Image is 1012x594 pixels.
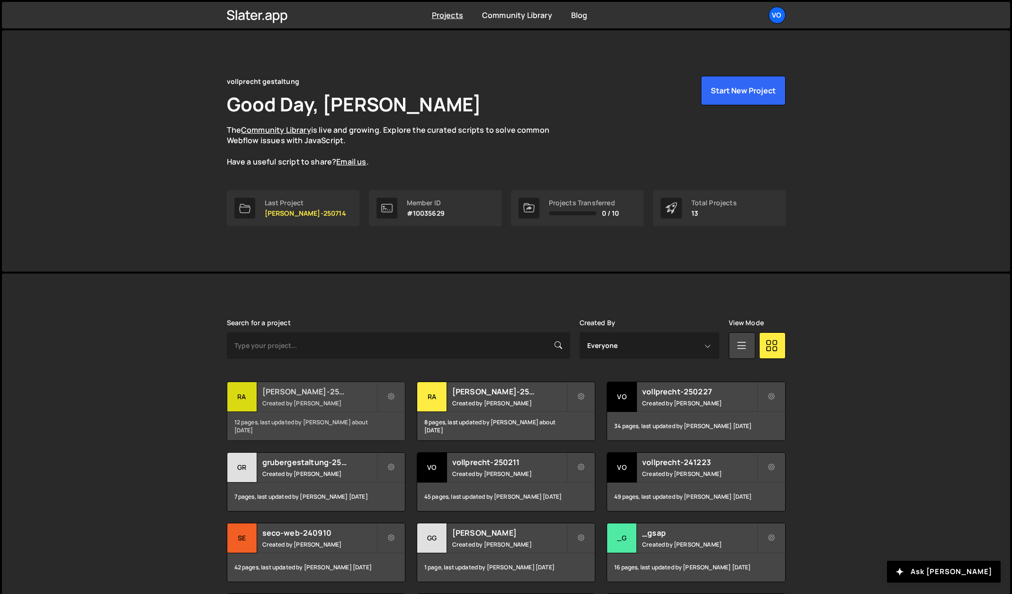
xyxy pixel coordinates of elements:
button: Start New Project [701,76,786,105]
a: vo vollprecht-241223 Created by [PERSON_NAME] 49 pages, last updated by [PERSON_NAME] [DATE] [607,452,785,512]
div: se [227,523,257,553]
small: Created by [PERSON_NAME] [452,399,566,407]
small: Created by [PERSON_NAME] [262,399,376,407]
div: 42 pages, last updated by [PERSON_NAME] [DATE] [227,553,405,582]
div: 49 pages, last updated by [PERSON_NAME] [DATE] [607,483,785,511]
a: _g _gsap Created by [PERSON_NAME] 16 pages, last updated by [PERSON_NAME] [DATE] [607,523,785,582]
div: 12 pages, last updated by [PERSON_NAME] about [DATE] [227,412,405,440]
div: vo [607,382,637,412]
h2: grubergestaltung-250507 [262,457,376,467]
h2: [PERSON_NAME] [452,528,566,538]
a: Blog [571,10,588,20]
small: Created by [PERSON_NAME] [452,470,566,478]
p: [PERSON_NAME]-250714 [265,210,346,217]
a: Last Project [PERSON_NAME]-250714 [227,190,359,226]
div: Total Projects [691,199,737,207]
div: 16 pages, last updated by [PERSON_NAME] [DATE] [607,553,785,582]
a: gr grubergestaltung-250507 Created by [PERSON_NAME] 7 pages, last updated by [PERSON_NAME] [DATE] [227,452,405,512]
div: gr [227,453,257,483]
h1: Good Day, [PERSON_NAME] [227,91,482,117]
div: Member ID [407,199,445,207]
a: vo vollprecht-250227 Created by [PERSON_NAME] 34 pages, last updated by [PERSON_NAME] [DATE] [607,382,785,441]
div: _g [607,523,637,553]
a: vo vollprecht-250211 Created by [PERSON_NAME] 45 pages, last updated by [PERSON_NAME] [DATE] [417,452,595,512]
label: Created By [580,319,616,327]
a: ra [PERSON_NAME]-250623 Created by [PERSON_NAME] 8 pages, last updated by [PERSON_NAME] about [DATE] [417,382,595,441]
small: Created by [PERSON_NAME] [262,540,376,548]
h2: vollprecht-250211 [452,457,566,467]
small: Created by [PERSON_NAME] [642,399,756,407]
button: Ask [PERSON_NAME] [887,561,1001,583]
h2: vollprecht-241223 [642,457,756,467]
a: Projects [432,10,463,20]
div: 1 page, last updated by [PERSON_NAME] [DATE] [417,553,595,582]
small: Created by [PERSON_NAME] [262,470,376,478]
label: View Mode [729,319,764,327]
label: Search for a project [227,319,291,327]
span: 0 / 10 [602,210,619,217]
h2: [PERSON_NAME]-250714 [262,386,376,397]
div: 7 pages, last updated by [PERSON_NAME] [DATE] [227,483,405,511]
h2: [PERSON_NAME]-250623 [452,386,566,397]
h2: _gsap [642,528,756,538]
h2: seco-web-240910 [262,528,376,538]
p: 13 [691,210,737,217]
a: ra [PERSON_NAME]-250714 Created by [PERSON_NAME] 12 pages, last updated by [PERSON_NAME] about [D... [227,382,405,441]
div: ra [227,382,257,412]
div: vollprecht gestaltung [227,76,299,87]
input: Type your project... [227,332,570,359]
a: Community Library [241,125,311,135]
div: vo [417,453,447,483]
div: vo [607,453,637,483]
a: gg [PERSON_NAME] Created by [PERSON_NAME] 1 page, last updated by [PERSON_NAME] [DATE] [417,523,595,582]
div: 34 pages, last updated by [PERSON_NAME] [DATE] [607,412,785,440]
small: Created by [PERSON_NAME] [642,470,756,478]
div: Last Project [265,199,346,207]
div: ra [417,382,447,412]
a: Email us [336,156,366,167]
h2: vollprecht-250227 [642,386,756,397]
small: Created by [PERSON_NAME] [452,540,566,548]
p: The is live and growing. Explore the curated scripts to solve common Webflow issues with JavaScri... [227,125,568,167]
div: Projects Transferred [549,199,619,207]
div: 8 pages, last updated by [PERSON_NAME] about [DATE] [417,412,595,440]
div: gg [417,523,447,553]
div: 45 pages, last updated by [PERSON_NAME] [DATE] [417,483,595,511]
a: Community Library [482,10,552,20]
a: se seco-web-240910 Created by [PERSON_NAME] 42 pages, last updated by [PERSON_NAME] [DATE] [227,523,405,582]
small: Created by [PERSON_NAME] [642,540,756,548]
a: vo [769,7,786,24]
p: #10035629 [407,210,445,217]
